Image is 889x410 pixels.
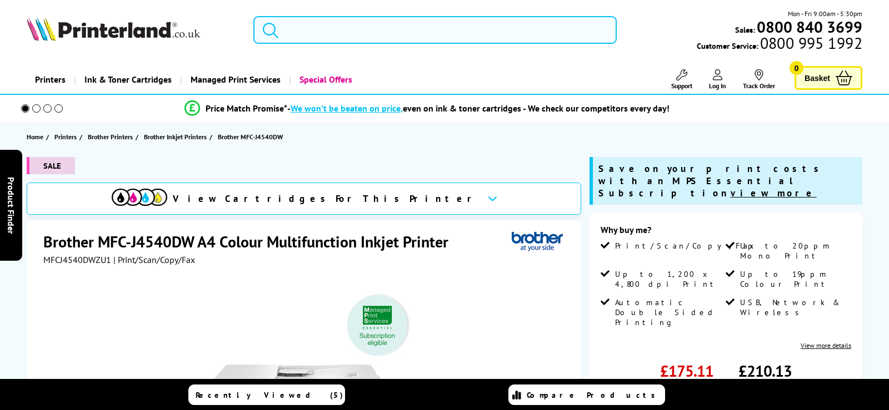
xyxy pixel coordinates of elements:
span: Price Match Promise* [206,103,287,114]
span: Mon - Fri 9:00am - 5:30pm [788,8,862,19]
span: Product Finder [6,176,17,234]
img: Printerland Logo [27,17,200,41]
span: Customer Service: [697,38,862,51]
span: 0800 995 1992 [758,38,862,48]
a: Brother Inkjet Printers [144,131,209,143]
span: Support [671,82,692,90]
span: Log In [709,82,726,90]
a: Track Order [743,69,775,90]
span: Compare Products [527,390,661,400]
a: Home [27,131,46,143]
a: Printerland Logo [27,17,239,43]
span: Up to 19ppm Colour Print [740,269,848,289]
span: Printers [54,131,77,143]
a: Printers [27,65,74,94]
span: 0 [790,61,803,75]
span: We won’t be beaten on price, [291,103,403,114]
a: Basket 0 [795,66,862,90]
span: £175.11 [660,361,713,381]
a: Brother Printers [88,131,136,143]
span: £210.13 [738,361,792,381]
b: 0800 840 3699 [757,17,862,37]
li: modal_Promise [6,99,848,118]
span: Brother Printers [88,131,133,143]
span: | Print/Scan/Copy/Fax [113,254,195,265]
span: Recently Viewed (5) [196,390,343,400]
span: Print/Scan/Copy/Fax [615,241,758,251]
span: USB, Network & Wireless [740,297,848,317]
img: Brother [512,231,563,252]
span: Brother MFC-J4540DW [218,131,283,143]
span: Automatic Double Sided Printing [615,297,723,327]
span: MFCJ4540DWZU1 [43,254,111,265]
a: 0800 840 3699 [755,22,862,32]
span: Basket [805,70,830,85]
span: Up to 1,200 x 4,800 dpi Print [615,269,723,289]
a: Printers [54,131,79,143]
a: Brother MFC-J4540DW [218,131,286,143]
span: Brother Inkjet Printers [144,131,207,143]
span: Up to 20ppm Mono Print [740,241,848,261]
span: Home [27,131,43,143]
a: Compare Products [508,384,665,405]
div: - even on ink & toner cartridges - We check our competitors every day! [287,103,670,114]
u: view more [731,187,817,199]
a: Ink & Toner Cartridges [74,65,180,94]
span: Sales: [735,24,755,35]
a: Recently Viewed (5) [188,384,345,405]
a: Support [671,69,692,90]
span: View Cartridges For This Printer [173,193,478,205]
span: SALE [27,157,75,174]
a: Log In [709,69,726,90]
h1: Brother MFC-J4540DW A4 Colour Multifunction Inkjet Printer [43,231,460,252]
div: Why buy me? [601,224,851,241]
span: Ink & Toner Cartridges [84,65,172,94]
a: Special Offers [289,65,361,94]
a: Managed Print Services [180,65,289,94]
img: View Cartridges [112,189,167,206]
span: Save on your print costs with an MPS Essential Subscription [598,163,824,199]
a: View more details [801,341,851,350]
